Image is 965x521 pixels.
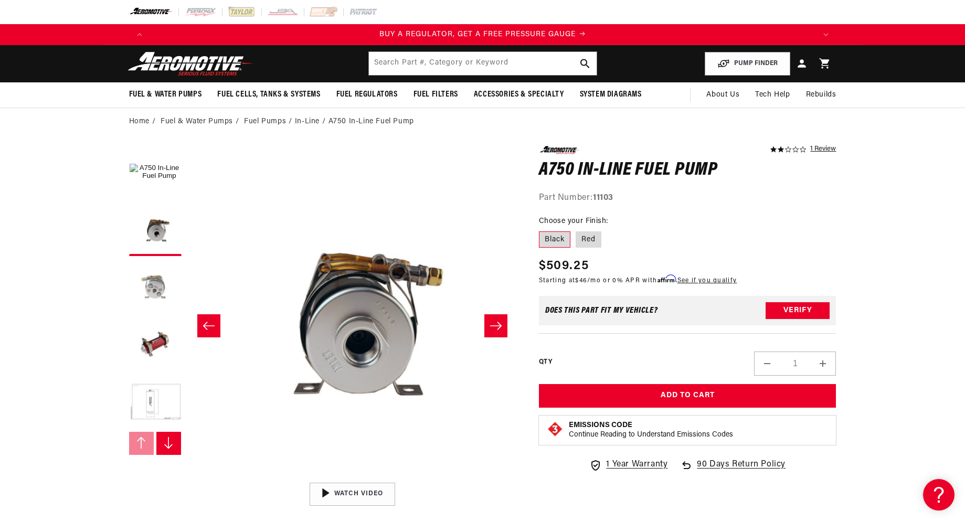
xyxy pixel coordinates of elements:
[606,458,667,472] span: 1 Year Warranty
[539,275,737,285] p: Starting at /mo or 0% APR with .
[125,51,256,76] img: Aeromotive
[129,377,182,429] button: Load image 5 in gallery view
[369,52,597,75] input: Search by Part Number, Category or Keyword
[156,432,182,455] button: Slide right
[698,82,747,108] a: About Us
[706,91,739,99] span: About Us
[129,432,154,455] button: Slide left
[539,162,836,179] h1: A750 In-Line Fuel Pump
[129,116,836,127] nav: breadcrumbs
[295,116,328,127] li: In-Line
[406,82,466,107] summary: Fuel Filters
[539,358,552,367] label: QTY
[677,278,737,284] a: See if you qualify - Learn more about Affirm Financing (opens in modal)
[209,82,328,107] summary: Fuel Cells, Tanks & Systems
[810,146,836,153] a: 1 reviews
[539,231,570,248] label: Black
[815,24,836,45] button: Translation missing: en.sections.announcements.next_announcement
[539,216,609,227] legend: Choose your Finish:
[121,82,210,107] summary: Fuel & Water Pumps
[766,302,830,319] button: Verify
[697,458,786,482] span: 90 Days Return Policy
[150,29,815,40] a: BUY A REGULATOR, GET A FREE PRESSURE GAUGE
[589,458,667,472] a: 1 Year Warranty
[474,89,564,100] span: Accessories & Specialty
[129,146,182,198] button: Load image 1 in gallery view
[593,194,613,202] strong: 11103
[658,275,676,283] span: Affirm
[539,192,836,205] div: Part Number:
[217,89,320,100] span: Fuel Cells, Tanks & Systems
[798,82,844,108] summary: Rebuilds
[545,306,658,315] div: Does This part fit My vehicle?
[413,89,458,100] span: Fuel Filters
[150,29,815,40] div: 1 of 4
[129,204,182,256] button: Load image 2 in gallery view
[569,421,733,440] button: Emissions CodeContinue Reading to Understand Emissions Codes
[328,116,414,127] li: A750 In-Line Fuel Pump
[129,146,518,505] media-gallery: Gallery Viewer
[569,421,632,429] strong: Emissions Code
[244,116,286,127] a: Fuel Pumps
[484,314,507,337] button: Slide right
[576,231,601,248] label: Red
[129,89,202,100] span: Fuel & Water Pumps
[806,89,836,101] span: Rebuilds
[747,82,798,108] summary: Tech Help
[574,52,597,75] button: search button
[336,89,398,100] span: Fuel Regulators
[572,82,650,107] summary: System Diagrams
[680,458,786,482] a: 90 Days Return Policy
[161,116,233,127] a: Fuel & Water Pumps
[129,261,182,314] button: Load image 3 in gallery view
[539,384,836,408] button: Add to Cart
[705,52,790,76] button: PUMP FINDER
[129,319,182,371] button: Load image 4 in gallery view
[150,29,815,40] div: Announcement
[197,314,220,337] button: Slide left
[103,24,863,45] slideshow-component: Translation missing: en.sections.announcements.announcement_bar
[547,421,564,438] img: Emissions code
[466,82,572,107] summary: Accessories & Specialty
[539,257,589,275] span: $509.25
[129,116,150,127] a: Home
[328,82,406,107] summary: Fuel Regulators
[379,30,576,38] span: BUY A REGULATOR, GET A FREE PRESSURE GAUGE
[575,278,587,284] span: $46
[129,24,150,45] button: Translation missing: en.sections.announcements.previous_announcement
[569,430,733,440] p: Continue Reading to Understand Emissions Codes
[580,89,642,100] span: System Diagrams
[755,89,790,101] span: Tech Help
